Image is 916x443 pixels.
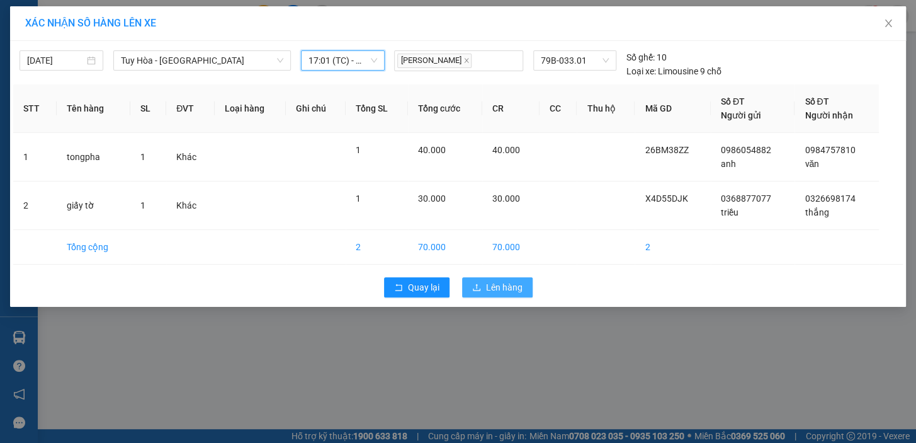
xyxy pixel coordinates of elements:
span: 79B-033.01 [541,51,609,70]
span: Loại xe: [626,64,656,78]
span: 1 [356,193,361,204]
td: Khác [166,133,214,181]
td: 70.000 [482,230,540,265]
span: Người gửi [721,110,761,120]
span: 26BM38ZZ [645,145,688,155]
span: 0326698174 [805,193,855,204]
span: rollback [394,283,403,293]
span: down [276,57,284,64]
span: Tuy Hòa - Nha Trang [121,51,283,70]
th: SL [130,84,166,133]
button: rollbackQuay lại [384,277,450,297]
span: 30.000 [492,193,520,204]
button: uploadLên hàng [462,277,533,297]
span: Số ghế: [626,50,655,64]
span: 0984757810 [805,145,855,155]
td: 1 [13,133,57,181]
span: close [463,57,470,64]
span: thắng [805,207,828,217]
th: Loại hàng [215,84,286,133]
th: CC [540,84,577,133]
td: 2 [346,230,408,265]
span: Quay lại [408,280,439,294]
span: 40.000 [418,145,446,155]
input: 14/09/2025 [27,54,84,67]
span: environment [6,84,15,93]
span: 1 [140,200,145,210]
td: 2 [635,230,710,265]
li: VP VP [GEOGRAPHIC_DATA] xe Limousine [87,68,167,110]
th: Ghi chú [286,84,346,133]
span: triều [721,207,738,217]
span: upload [472,283,481,293]
span: 1 [140,152,145,162]
div: Limousine 9 chỗ [626,64,721,78]
td: Khác [166,181,214,230]
th: Tên hàng [57,84,130,133]
th: Tổng SL [346,84,408,133]
th: CR [482,84,540,133]
th: ĐVT [166,84,214,133]
span: X4D55DJK [645,193,687,204]
li: Cúc Tùng Limousine [6,6,183,54]
td: 2 [13,181,57,230]
td: tongpha [57,133,130,181]
span: [PERSON_NAME] [397,54,472,68]
span: anh [721,159,736,169]
span: 1 [356,145,361,155]
td: 70.000 [408,230,482,265]
th: STT [13,84,57,133]
td: Tổng cộng [57,230,130,265]
span: 0368877077 [721,193,771,204]
th: Tổng cước [408,84,482,133]
span: 30.000 [418,193,446,204]
button: Close [871,6,906,42]
div: 10 [626,50,667,64]
td: giấy tờ [57,181,130,230]
span: Lên hàng [486,280,523,294]
span: 40.000 [492,145,520,155]
span: 17:01 (TC) - 79B-033.01 [308,51,377,70]
span: văn [805,159,819,169]
th: Mã GD [635,84,710,133]
span: XÁC NHẬN SỐ HÀNG LÊN XE [25,17,156,29]
span: Số ĐT [721,96,745,106]
th: Thu hộ [577,84,635,133]
span: Số ĐT [805,96,828,106]
li: VP BX Tuy Hoà [6,68,87,82]
span: Người nhận [805,110,852,120]
span: close [883,18,893,28]
span: 0986054882 [721,145,771,155]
